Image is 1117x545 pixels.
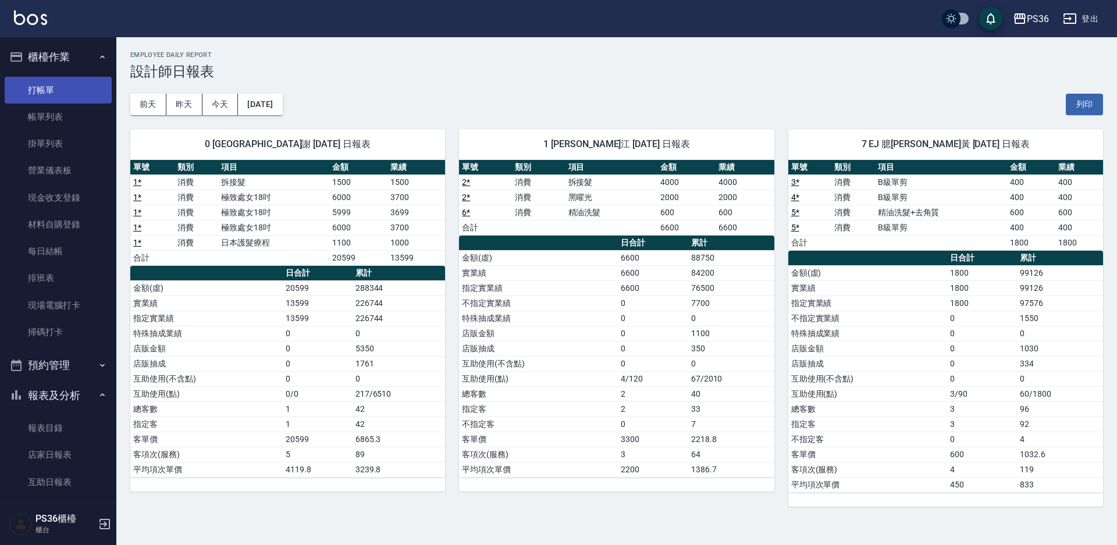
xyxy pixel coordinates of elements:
[947,371,1017,386] td: 0
[1017,447,1103,462] td: 1032.6
[283,447,353,462] td: 5
[688,356,774,371] td: 0
[788,160,1103,251] table: a dense table
[1017,341,1103,356] td: 1030
[875,220,1008,235] td: B級單剪
[14,10,47,25] img: Logo
[688,401,774,416] td: 33
[353,432,446,447] td: 6865.3
[353,326,446,341] td: 0
[788,341,947,356] td: 店販金額
[688,280,774,295] td: 76500
[618,326,688,341] td: 0
[1055,160,1103,175] th: 業績
[618,401,688,416] td: 2
[947,477,1017,492] td: 450
[788,416,947,432] td: 指定客
[387,235,445,250] td: 1000
[144,138,431,150] span: 0 [GEOGRAPHIC_DATA]謝 [DATE] 日報表
[618,416,688,432] td: 0
[5,42,112,72] button: 櫃檯作業
[831,174,875,190] td: 消費
[218,190,329,205] td: 極致處女18吋
[788,432,947,447] td: 不指定客
[512,205,565,220] td: 消費
[1007,174,1055,190] td: 400
[1017,432,1103,447] td: 4
[788,386,947,401] td: 互助使用(點)
[459,250,618,265] td: 金額(虛)
[657,160,716,175] th: 金額
[459,236,774,478] table: a dense table
[1055,190,1103,205] td: 400
[329,160,387,175] th: 金額
[387,174,445,190] td: 1500
[459,432,618,447] td: 客單價
[788,401,947,416] td: 總客數
[1017,356,1103,371] td: 334
[618,250,688,265] td: 6600
[1055,174,1103,190] td: 400
[657,205,716,220] td: 600
[387,190,445,205] td: 3700
[459,160,774,236] table: a dense table
[788,160,832,175] th: 單號
[1017,326,1103,341] td: 0
[459,401,618,416] td: 指定客
[387,220,445,235] td: 3700
[1027,12,1049,26] div: PS36
[1017,295,1103,311] td: 97576
[5,469,112,496] a: 互助日報表
[788,371,947,386] td: 互助使用(不含點)
[9,512,33,536] img: Person
[130,160,445,266] table: a dense table
[618,386,688,401] td: 2
[947,416,1017,432] td: 3
[353,416,446,432] td: 42
[5,130,112,157] a: 掛單列表
[130,356,283,371] td: 店販抽成
[947,401,1017,416] td: 3
[688,371,774,386] td: 67/2010
[618,447,688,462] td: 3
[618,341,688,356] td: 0
[512,190,565,205] td: 消費
[5,157,112,184] a: 營業儀表板
[1007,235,1055,250] td: 1800
[788,235,832,250] td: 合計
[473,138,760,150] span: 1 [PERSON_NAME]江 [DATE] 日報表
[353,341,446,356] td: 5350
[1055,205,1103,220] td: 600
[353,462,446,477] td: 3239.8
[5,184,112,211] a: 現金收支登錄
[1007,190,1055,205] td: 400
[130,432,283,447] td: 客單價
[459,311,618,326] td: 特殊抽成業績
[353,371,446,386] td: 0
[130,447,283,462] td: 客項次(服務)
[175,160,219,175] th: 類別
[788,356,947,371] td: 店販抽成
[387,250,445,265] td: 13599
[218,160,329,175] th: 項目
[130,160,175,175] th: 單號
[618,371,688,386] td: 4/120
[35,513,95,525] h5: PS36櫃檯
[329,174,387,190] td: 1500
[875,174,1008,190] td: B級單剪
[947,432,1017,447] td: 0
[218,174,329,190] td: 拆接髮
[688,386,774,401] td: 40
[5,319,112,345] a: 掃碼打卡
[353,401,446,416] td: 42
[283,462,353,477] td: 4119.8
[802,138,1089,150] span: 7 EJ 臆[PERSON_NAME]黃 [DATE] 日報表
[283,356,353,371] td: 0
[283,432,353,447] td: 20599
[831,190,875,205] td: 消費
[283,326,353,341] td: 0
[459,280,618,295] td: 指定實業績
[353,447,446,462] td: 89
[283,266,353,281] th: 日合計
[218,235,329,250] td: 日本護髮療程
